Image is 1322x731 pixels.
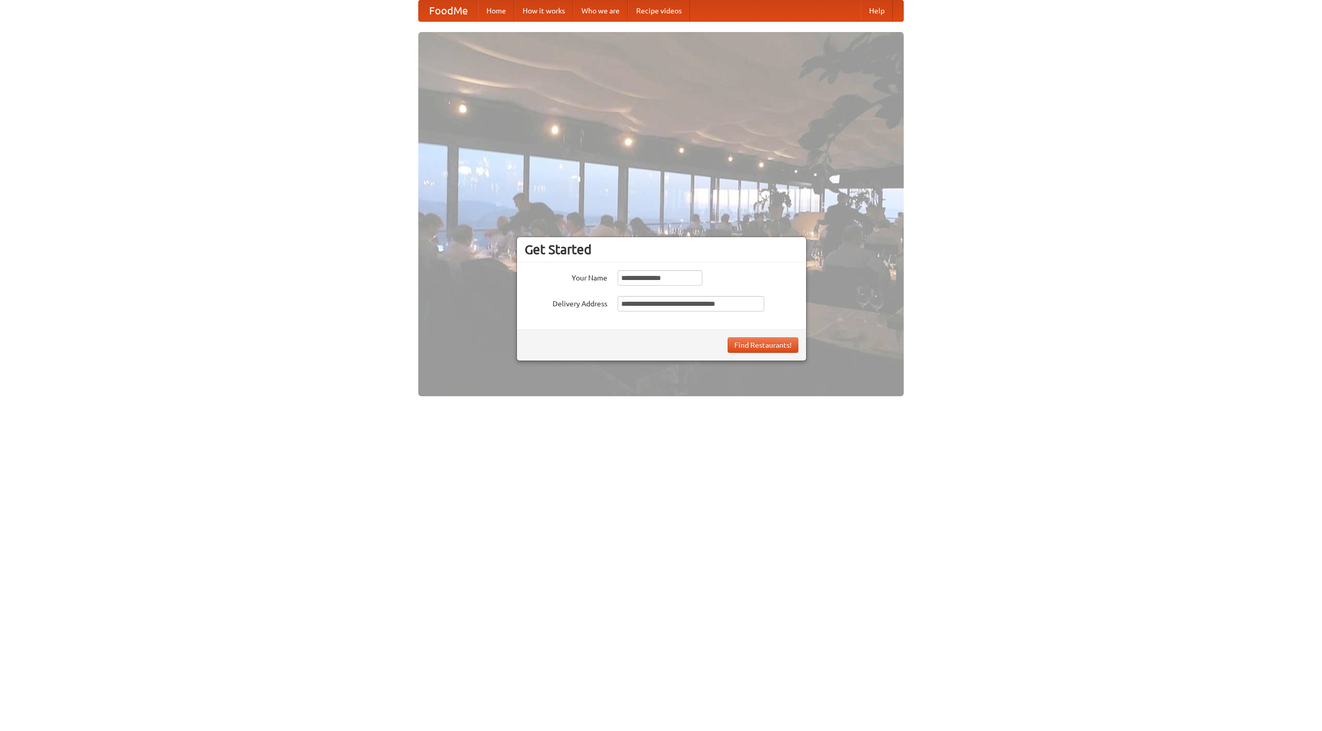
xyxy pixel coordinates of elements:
a: Home [478,1,514,21]
a: Who we are [573,1,628,21]
label: Delivery Address [525,296,607,309]
a: FoodMe [419,1,478,21]
label: Your Name [525,270,607,283]
button: Find Restaurants! [728,337,798,353]
a: How it works [514,1,573,21]
a: Recipe videos [628,1,690,21]
a: Help [861,1,893,21]
h3: Get Started [525,242,798,257]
